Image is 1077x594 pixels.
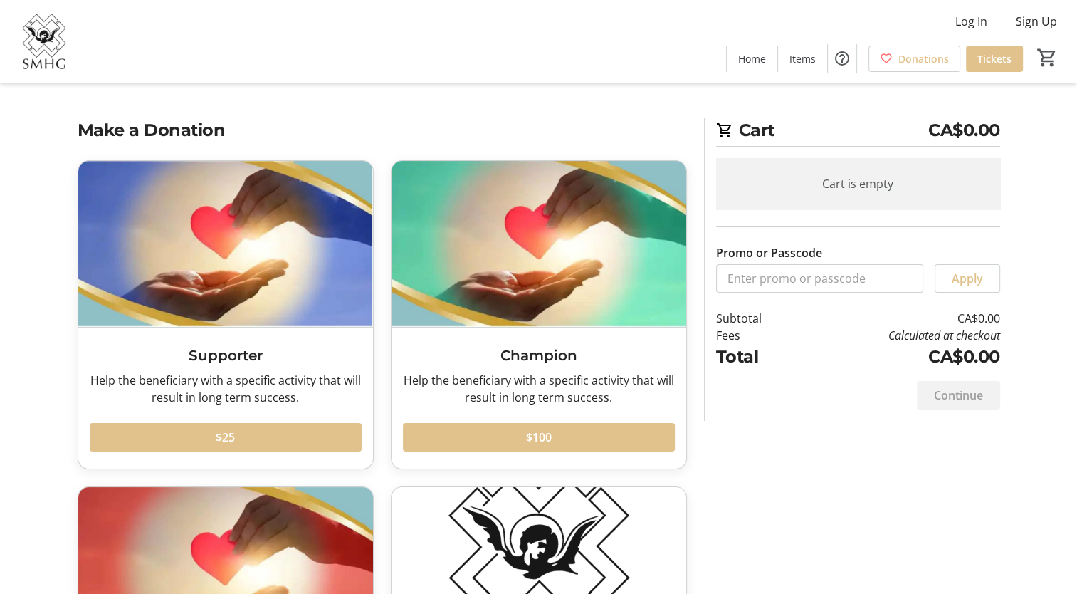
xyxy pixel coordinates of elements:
a: Home [727,46,777,72]
button: $25 [90,423,362,452]
td: Fees [716,327,799,344]
span: Donations [898,51,949,66]
h2: Cart [716,118,1000,147]
input: Enter promo or passcode [716,264,923,293]
a: Tickets [966,46,1023,72]
a: Items [778,46,827,72]
button: Log In [944,10,999,33]
td: CA$0.00 [798,310,999,327]
h3: Supporter [90,345,362,366]
button: $100 [403,423,675,452]
span: Items [789,51,816,66]
button: Apply [935,264,1000,293]
span: Tickets [977,51,1012,66]
div: Help the beneficiary with a specific activity that will result in long term success. [90,372,362,406]
td: Subtotal [716,310,799,327]
div: Help the beneficiary with a specific activity that will result in long term success. [403,372,675,406]
span: Home [738,51,766,66]
button: Help [828,44,856,73]
h3: Champion [403,345,675,366]
span: $25 [216,429,235,446]
span: Apply [952,270,983,287]
span: $100 [526,429,552,446]
span: Sign Up [1016,13,1057,30]
span: Log In [955,13,987,30]
div: Cart is empty [716,158,1000,209]
button: Cart [1034,45,1060,71]
td: Total [716,344,799,370]
span: CA$0.00 [928,118,1000,143]
label: Promo or Passcode [716,244,822,261]
img: St. Michaels Health Group's Logo [9,6,80,77]
a: Donations [868,46,960,72]
img: Champion [392,161,686,327]
img: Supporter [78,161,373,327]
h2: Make a Donation [78,118,687,143]
button: Sign Up [1004,10,1068,33]
td: CA$0.00 [798,344,999,370]
td: Calculated at checkout [798,327,999,344]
